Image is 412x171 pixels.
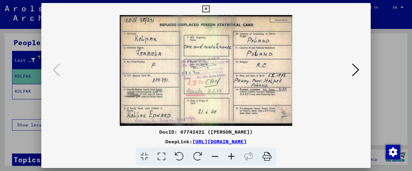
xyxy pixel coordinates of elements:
[41,128,371,135] div: DocID: 67742421 ([PERSON_NAME])
[385,145,400,159] div: Change consent
[62,15,350,126] img: 001.jpg
[386,145,400,159] img: Change consent
[192,138,247,145] a: [URL][DOMAIN_NAME]
[41,138,371,145] div: DeepLink:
